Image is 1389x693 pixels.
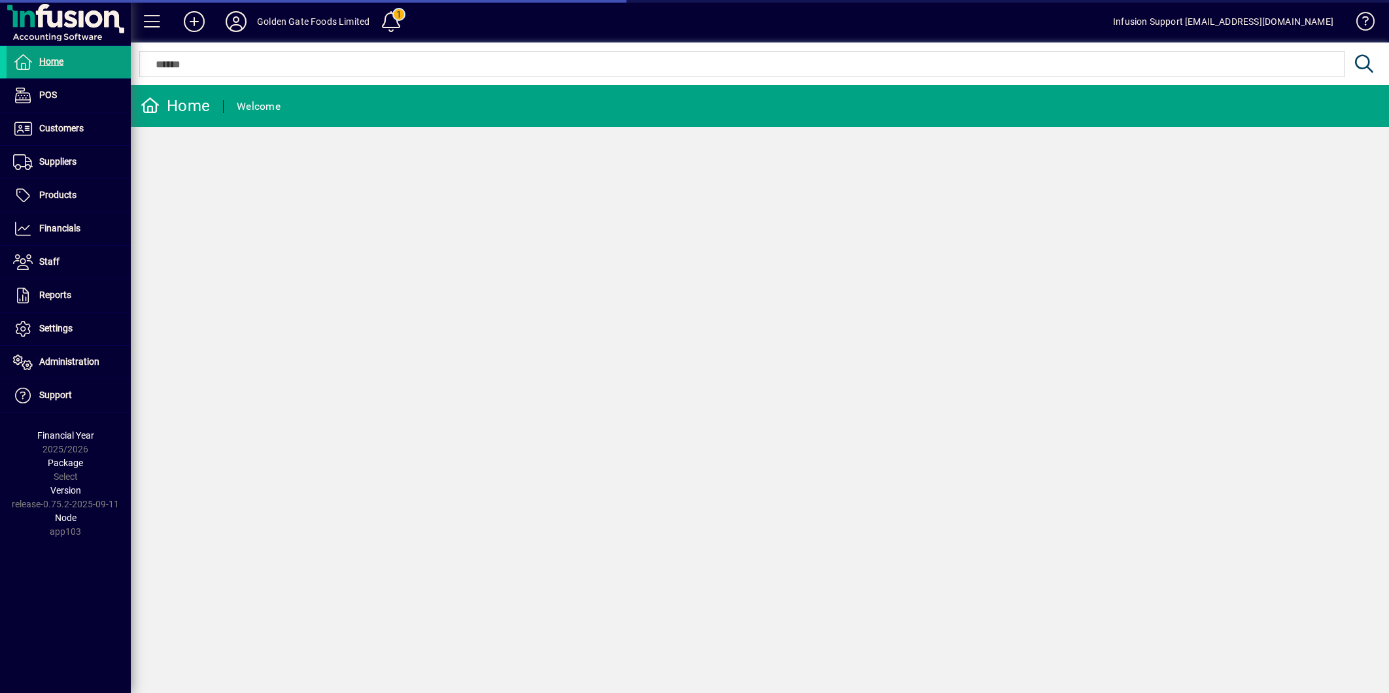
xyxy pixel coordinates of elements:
div: Infusion Support [EMAIL_ADDRESS][DOMAIN_NAME] [1113,11,1333,32]
span: Version [50,485,81,496]
span: Products [39,190,77,200]
div: Home [141,95,210,116]
span: Support [39,390,72,400]
a: Knowledge Base [1346,3,1373,45]
div: Welcome [237,96,281,117]
a: Suppliers [7,146,131,178]
a: Support [7,379,131,412]
span: Settings [39,323,73,333]
span: Staff [39,256,60,267]
div: Golden Gate Foods Limited [257,11,369,32]
button: Profile [215,10,257,33]
span: Reports [39,290,71,300]
span: Customers [39,123,84,133]
a: Staff [7,246,131,279]
span: POS [39,90,57,100]
a: Products [7,179,131,212]
a: Customers [7,112,131,145]
span: Financial Year [37,430,94,441]
span: Suppliers [39,156,77,167]
span: Financials [39,223,80,233]
a: Settings [7,313,131,345]
a: Reports [7,279,131,312]
a: POS [7,79,131,112]
a: Administration [7,346,131,379]
span: Node [55,513,77,523]
a: Financials [7,212,131,245]
button: Add [173,10,215,33]
span: Home [39,56,63,67]
span: Package [48,458,83,468]
span: Administration [39,356,99,367]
